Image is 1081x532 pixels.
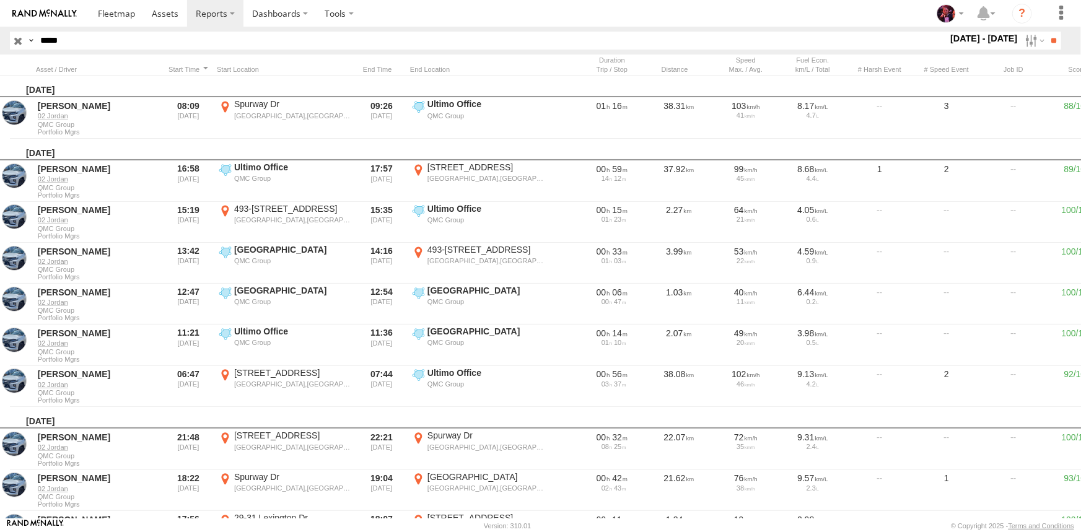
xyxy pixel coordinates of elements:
div: Ultimo Office [427,367,545,378]
div: Version: 310.01 [484,522,531,530]
span: 01 [597,101,610,111]
a: 02 Jordan [38,257,158,266]
div: [PERSON_NAME] [38,287,158,298]
span: 33 [613,246,628,256]
div: 2.98 [784,514,842,525]
div: QMC Group [427,338,545,347]
label: Click to View Event Location [410,244,546,282]
div: [PERSON_NAME] [38,246,158,257]
div: Ultimo Office [234,162,351,173]
span: 08 [602,443,612,450]
div: 9.13 [784,368,842,380]
a: View Asset in Asset Management [2,246,27,271]
span: Filter Results to this Group [38,355,158,363]
label: Click to View Event Location [217,430,353,468]
div: [3573s] 14/10/2025 16:58 - 14/10/2025 17:57 [583,164,641,175]
div: [GEOGRAPHIC_DATA],[GEOGRAPHIC_DATA] [427,256,545,265]
div: QMC Group [427,297,545,306]
div: 2 [916,367,978,406]
a: View Asset in Asset Management [2,328,27,352]
div: 41 [717,111,775,119]
a: View Asset in Asset Management [2,100,27,125]
div: 493-[STREET_ADDRESS] [427,244,545,255]
div: 21 [717,216,775,223]
span: Filter Results to this Group [38,191,158,199]
span: Filter Results to this Group [38,460,158,467]
a: 02 Jordan [38,111,158,120]
label: Click to View Event Location [217,471,353,510]
div: 4.4 [784,175,842,182]
div: 17:57 [DATE] [358,162,405,200]
span: Filter Results to this Group [38,273,158,281]
div: [PERSON_NAME] [38,514,158,525]
span: 15 [613,205,628,215]
div: QMC Group [234,338,351,347]
span: 10 [614,339,626,346]
div: 6.44 [784,287,842,298]
span: QMC Group [38,121,158,128]
div: [3399s] 14/10/2025 06:47 - 14/10/2025 07:44 [583,368,641,380]
label: Click to View Event Location [217,367,353,406]
a: 02 Jordan [38,443,158,451]
span: 03 [614,257,626,264]
span: 06 [613,287,628,297]
label: Click to View Event Location [410,367,546,406]
div: 3.98 [784,328,842,339]
div: 0.2 [784,298,842,305]
label: Click to View Event Location [217,285,353,323]
div: 99 [717,164,775,175]
div: 21:48 [DATE] [165,430,212,468]
a: View Asset in Asset Management [2,432,27,456]
span: 03 [602,380,612,388]
div: [STREET_ADDRESS] [427,162,545,173]
span: 00 [597,246,610,256]
label: Click to View Event Location [410,98,546,137]
div: 8.17 [784,100,842,111]
div: Spurway Dr [427,430,545,441]
div: 22:21 [DATE] [358,430,405,468]
div: [PERSON_NAME] [38,164,158,175]
div: 2.4 [784,443,842,450]
span: 42 [613,473,628,483]
span: 00 [597,205,610,215]
div: 15:35 [DATE] [358,203,405,242]
div: [GEOGRAPHIC_DATA] [427,285,545,296]
div: 8.68 [784,164,842,175]
div: 08:09 [DATE] [165,98,212,137]
div: 40 [717,287,775,298]
label: Search Filter Options [1020,32,1047,50]
div: QMC Group [234,297,351,306]
div: Spurway Dr [234,98,351,110]
label: Search Query [26,32,36,50]
div: 0.5 [784,339,842,346]
div: 2 [916,162,978,200]
div: [GEOGRAPHIC_DATA],[GEOGRAPHIC_DATA] [234,380,351,388]
div: 11:21 [DATE] [165,326,212,364]
div: 11 [717,298,775,305]
span: 11 [613,515,628,525]
div: [GEOGRAPHIC_DATA],[GEOGRAPHIC_DATA] [234,216,351,224]
div: 20 [717,339,775,346]
div: [GEOGRAPHIC_DATA] [427,326,545,337]
div: QMC Group [234,256,351,265]
div: 19 [717,514,775,525]
div: 13:42 [DATE] [165,244,212,282]
span: 00 [597,432,610,442]
span: QMC Group [38,307,158,314]
div: 21.62 [648,471,710,510]
div: 46 [717,380,775,388]
div: 53 [717,246,775,257]
div: [GEOGRAPHIC_DATA],[GEOGRAPHIC_DATA] [427,484,545,492]
div: [2014s] 14/10/2025 13:42 - 14/10/2025 14:16 [583,246,641,257]
div: [PERSON_NAME] [38,432,158,443]
div: 4.2 [784,380,842,388]
div: [1976s] 13/10/2025 21:48 - 13/10/2025 22:21 [583,432,641,443]
div: 12:54 [DATE] [358,285,405,323]
span: 00 [597,369,610,379]
span: QMC Group [38,184,158,191]
span: 00 [597,164,610,174]
span: 00 [597,515,610,525]
div: 07:44 [DATE] [358,367,405,406]
span: 01 [602,257,612,264]
div: Click to Sort [36,65,160,74]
